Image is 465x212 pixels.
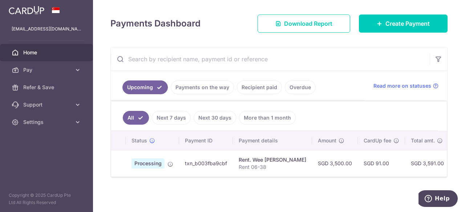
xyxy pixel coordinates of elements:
[418,190,458,208] iframe: Opens a widget where you can find more information
[285,80,316,94] a: Overdue
[132,158,165,169] span: Processing
[239,156,306,163] div: Rent. Wee [PERSON_NAME]
[359,14,448,33] a: Create Payment
[318,137,336,144] span: Amount
[411,137,435,144] span: Total amt.
[405,150,450,176] td: SGD 3,591.00
[358,150,405,176] td: SGD 91.00
[373,82,431,90] span: Read more on statuses
[237,80,282,94] a: Recipient paid
[364,137,391,144] span: CardUp fee
[12,25,81,33] p: [EMAIL_ADDRESS][DOMAIN_NAME]
[194,111,236,125] a: Next 30 days
[258,14,350,33] a: Download Report
[9,6,44,14] img: CardUp
[23,119,71,126] span: Settings
[23,66,71,74] span: Pay
[111,47,430,71] input: Search by recipient name, payment id or reference
[233,131,312,150] th: Payment details
[179,150,233,176] td: txn_b003fba9cbf
[284,19,332,28] span: Download Report
[110,17,201,30] h4: Payments Dashboard
[23,49,71,56] span: Home
[312,150,358,176] td: SGD 3,500.00
[171,80,234,94] a: Payments on the way
[123,111,149,125] a: All
[239,163,306,171] p: Rent 06-38
[23,101,71,108] span: Support
[385,19,430,28] span: Create Payment
[373,82,438,90] a: Read more on statuses
[132,137,147,144] span: Status
[152,111,191,125] a: Next 7 days
[179,131,233,150] th: Payment ID
[122,80,168,94] a: Upcoming
[239,111,296,125] a: More than 1 month
[23,84,71,91] span: Refer & Save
